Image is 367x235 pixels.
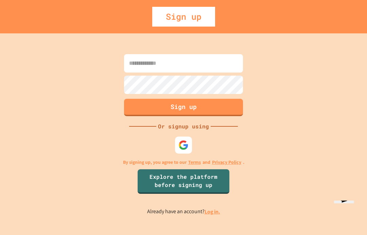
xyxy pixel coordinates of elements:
[212,159,241,166] a: Privacy Policy
[188,159,201,166] a: Terms
[205,208,220,215] a: Log in.
[156,122,211,130] div: Or signup using
[124,99,243,116] button: Sign up
[138,169,229,194] a: Explore the platform before signing up
[152,7,215,27] div: Sign up
[331,201,362,230] iframe: chat widget
[178,140,189,150] img: google-icon.svg
[123,159,244,166] p: By signing up, you agree to our and .
[147,207,220,216] p: Already have an account?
